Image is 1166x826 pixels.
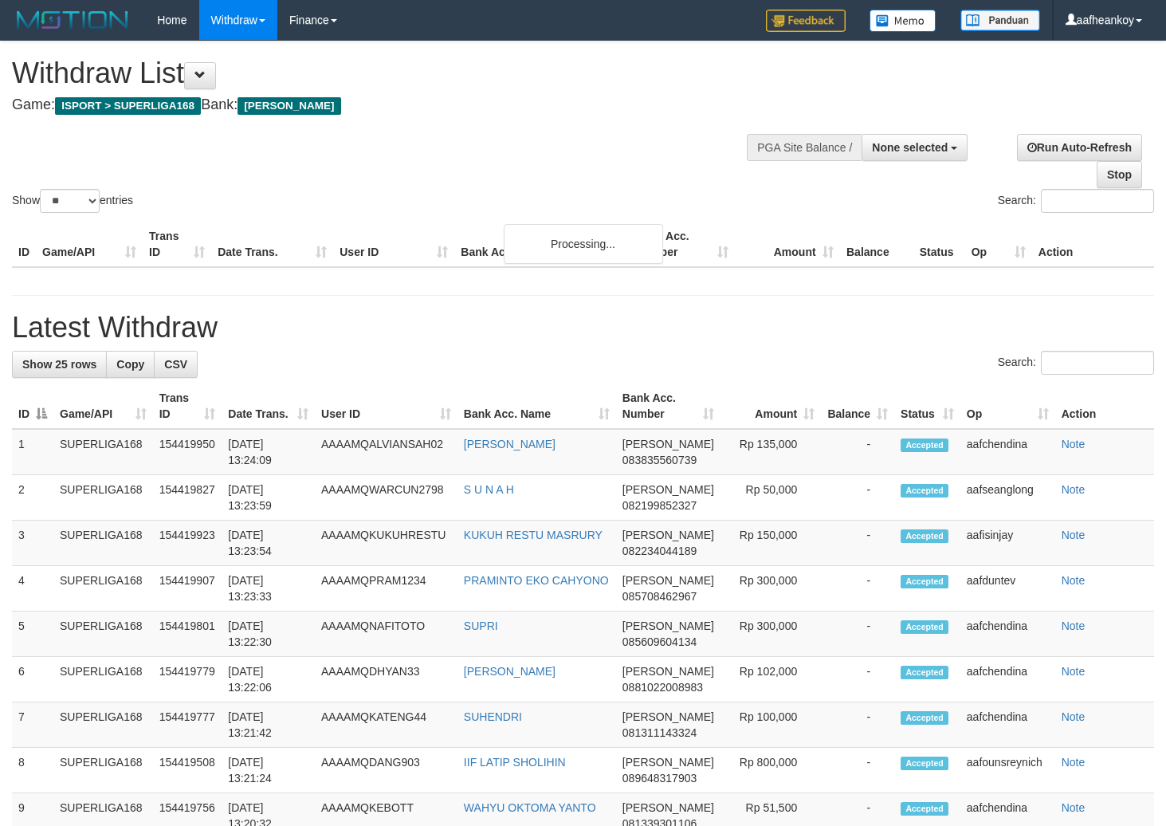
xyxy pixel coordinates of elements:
[12,189,133,213] label: Show entries
[1062,710,1086,723] a: Note
[901,620,948,634] span: Accepted
[222,383,315,429] th: Date Trans.: activate to sort column ascending
[315,475,457,521] td: AAAAMQWARCUN2798
[720,702,821,748] td: Rp 100,000
[622,772,697,785] span: Copy 089648317903 to clipboard
[106,351,155,378] a: Copy
[12,8,133,32] img: MOTION_logo.png
[1062,438,1086,450] a: Note
[464,665,556,678] a: [PERSON_NAME]
[622,665,714,678] span: [PERSON_NAME]
[821,612,894,657] td: -
[12,657,53,702] td: 6
[622,726,697,739] span: Copy 081311143324 to clipboard
[464,483,514,496] a: S U N A H
[821,475,894,521] td: -
[315,612,457,657] td: AAAAMQNAFITOTO
[622,574,714,587] span: [PERSON_NAME]
[960,657,1055,702] td: aafchendina
[821,702,894,748] td: -
[457,383,616,429] th: Bank Acc. Name: activate to sort column ascending
[766,10,846,32] img: Feedback.jpg
[36,222,143,267] th: Game/API
[622,681,703,694] span: Copy 0881022008983 to clipboard
[315,657,457,702] td: AAAAMQDHYAN33
[720,748,821,793] td: Rp 800,000
[720,383,821,429] th: Amount: activate to sort column ascending
[222,657,315,702] td: [DATE] 13:22:06
[1062,529,1086,541] a: Note
[12,57,761,89] h1: Withdraw List
[315,521,457,566] td: AAAAMQKUKUHRESTU
[315,429,457,475] td: AAAAMQALVIANSAH02
[821,521,894,566] td: -
[12,383,53,429] th: ID: activate to sort column descending
[960,475,1055,521] td: aafseanglong
[1017,134,1142,161] a: Run Auto-Refresh
[40,189,100,213] select: Showentries
[720,475,821,521] td: Rp 50,000
[622,710,714,723] span: [PERSON_NAME]
[747,134,862,161] div: PGA Site Balance /
[901,757,948,770] span: Accepted
[870,10,936,32] img: Button%20Memo.svg
[872,141,948,154] span: None selected
[821,429,894,475] td: -
[153,612,222,657] td: 154419801
[12,521,53,566] td: 3
[315,702,457,748] td: AAAAMQKATENG44
[622,545,697,557] span: Copy 082234044189 to clipboard
[1055,383,1154,429] th: Action
[53,657,153,702] td: SUPERLIGA168
[960,10,1040,31] img: panduan.png
[1062,574,1086,587] a: Note
[222,748,315,793] td: [DATE] 13:21:24
[720,612,821,657] td: Rp 300,000
[222,429,315,475] td: [DATE] 13:24:09
[1062,483,1086,496] a: Note
[622,756,714,769] span: [PERSON_NAME]
[153,748,222,793] td: 154419508
[622,635,697,648] span: Copy 085609604134 to clipboard
[960,748,1055,793] td: aafounsreynich
[315,383,457,429] th: User ID: activate to sort column ascending
[616,383,720,429] th: Bank Acc. Number: activate to sort column ascending
[12,312,1154,344] h1: Latest Withdraw
[12,222,36,267] th: ID
[629,222,734,267] th: Bank Acc. Number
[1032,222,1154,267] th: Action
[894,383,960,429] th: Status: activate to sort column ascending
[960,521,1055,566] td: aafisinjay
[622,590,697,603] span: Copy 085708462967 to clipboard
[901,529,948,543] span: Accepted
[821,748,894,793] td: -
[222,612,315,657] td: [DATE] 13:22:30
[1097,161,1142,188] a: Stop
[222,702,315,748] td: [DATE] 13:21:42
[12,351,107,378] a: Show 25 rows
[153,383,222,429] th: Trans ID: activate to sort column ascending
[12,702,53,748] td: 7
[12,429,53,475] td: 1
[464,529,603,541] a: KUKUH RESTU MASRURY
[153,702,222,748] td: 154419777
[901,666,948,679] span: Accepted
[862,134,968,161] button: None selected
[12,475,53,521] td: 2
[464,710,522,723] a: SUHENDRI
[143,222,211,267] th: Trans ID
[1041,351,1154,375] input: Search:
[901,711,948,725] span: Accepted
[821,566,894,612] td: -
[720,429,821,475] td: Rp 135,000
[315,748,457,793] td: AAAAMQDANG903
[153,566,222,612] td: 154419907
[464,574,609,587] a: PRAMINTO EKO CAHYONO
[821,657,894,702] td: -
[901,802,948,816] span: Accepted
[222,475,315,521] td: [DATE] 13:23:59
[960,702,1055,748] td: aafchendina
[504,224,663,264] div: Processing...
[960,383,1055,429] th: Op: activate to sort column ascending
[960,566,1055,612] td: aafduntev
